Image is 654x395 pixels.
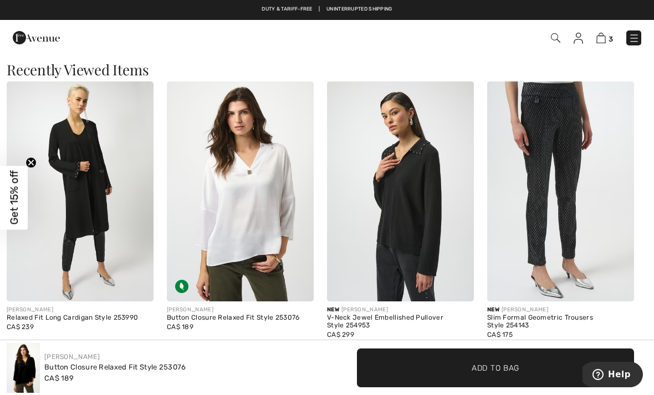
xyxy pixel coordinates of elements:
[487,331,513,338] span: CA$ 175
[7,63,647,77] h3: Recently Viewed Items
[327,314,474,330] div: V-Neck Jewel Embellished Pullover Style 254953
[327,81,474,302] img: V-Neck Jewel Embellished Pullover Style 254953
[629,33,640,44] img: Menu
[327,331,354,338] span: CA$ 299
[487,306,634,314] div: [PERSON_NAME]
[327,306,339,313] span: New
[327,306,474,314] div: [PERSON_NAME]
[167,323,193,331] span: CA$ 189
[7,314,154,322] div: Relaxed Fit Long Cardigan Style 253990
[596,33,606,43] img: Shopping Bag
[487,314,634,330] div: Slim Formal Geometric Trousers Style 254143
[487,306,499,313] span: New
[44,362,186,373] div: Button Closure Relaxed Fit Style 253076
[7,343,40,393] img: Button Closure Relaxed Fit Style 253076
[7,81,154,302] img: Relaxed Fit Long Cardigan Style 253990
[44,353,100,361] a: [PERSON_NAME]
[167,306,314,314] div: [PERSON_NAME]
[574,33,583,44] img: My Info
[167,81,314,302] img: Button Closure Relaxed Fit Style 253076
[609,35,613,43] span: 3
[8,171,21,225] span: Get 15% off
[487,81,634,302] img: Slim Formal Geometric Trousers Style 254143
[551,33,560,43] img: Search
[583,362,643,389] iframe: Opens a widget where you can find more information
[596,31,613,44] a: 3
[13,27,60,49] img: 1ère Avenue
[7,323,34,331] span: CA$ 239
[175,280,188,293] img: Sustainable Fabric
[167,314,314,322] div: Button Closure Relaxed Fit Style 253076
[25,157,37,168] button: Close teaser
[472,362,519,373] span: Add to Bag
[7,306,154,314] div: [PERSON_NAME]
[44,374,74,382] span: CA$ 189
[13,32,60,42] a: 1ère Avenue
[357,348,634,387] button: Add to Bag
